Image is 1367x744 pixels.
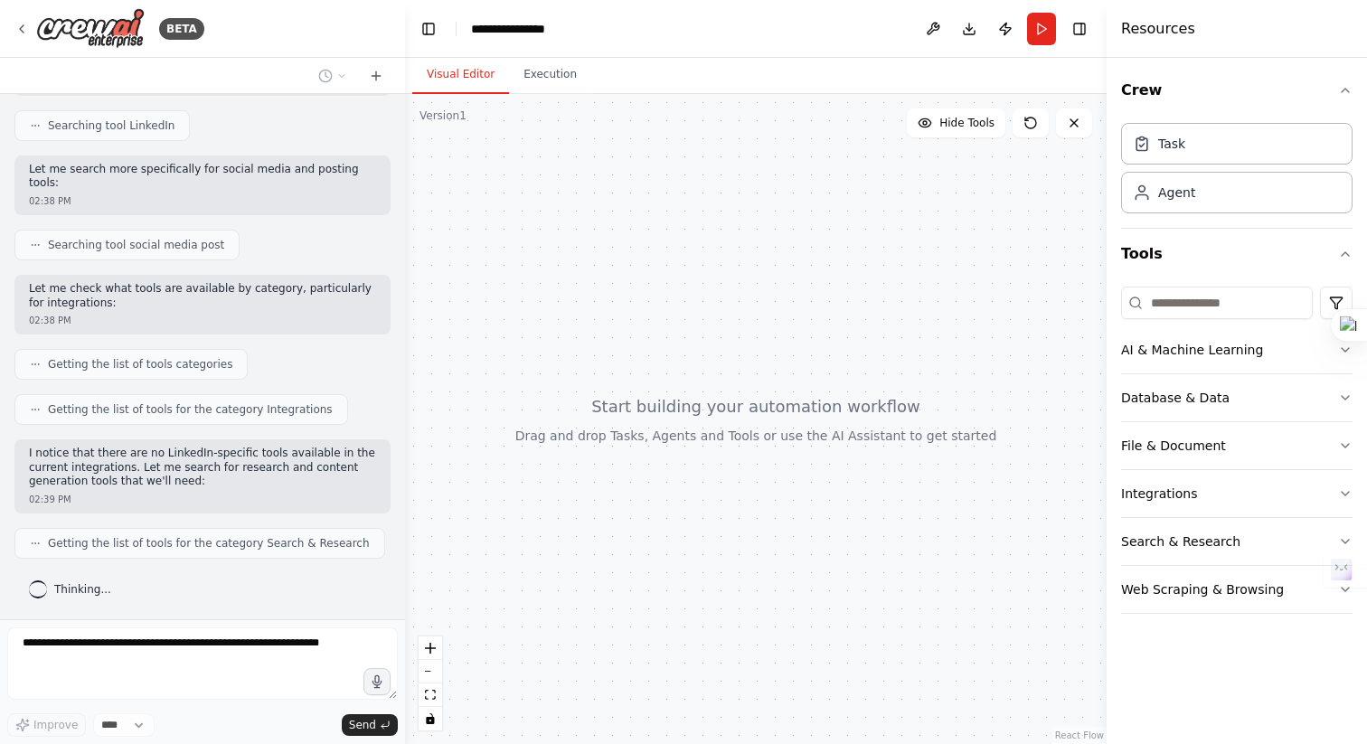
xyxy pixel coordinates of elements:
[1121,566,1353,613] button: Web Scraping & Browsing
[54,582,111,597] span: Thinking...
[1121,326,1353,373] button: AI & Machine Learning
[509,56,591,94] button: Execution
[1158,135,1185,153] div: Task
[349,718,376,732] span: Send
[419,707,442,730] button: toggle interactivity
[33,718,78,732] span: Improve
[419,660,442,683] button: zoom out
[416,16,441,42] button: Hide left sidebar
[311,65,354,87] button: Switch to previous chat
[419,636,442,660] button: zoom in
[48,238,224,252] span: Searching tool social media post
[48,118,174,133] span: Searching tool LinkedIn
[412,56,509,94] button: Visual Editor
[342,714,398,736] button: Send
[29,493,376,506] div: 02:39 PM
[36,8,145,49] img: Logo
[471,20,564,38] nav: breadcrumb
[1121,422,1353,469] button: File & Document
[419,683,442,707] button: fit view
[1158,184,1195,202] div: Agent
[362,65,391,87] button: Start a new chat
[1121,116,1353,228] div: Crew
[419,636,442,730] div: React Flow controls
[1121,18,1195,40] h4: Resources
[907,108,1005,137] button: Hide Tools
[48,402,333,417] span: Getting the list of tools for the category Integrations
[1067,16,1092,42] button: Hide right sidebar
[1121,279,1353,628] div: Tools
[29,163,376,191] p: Let me search more specifically for social media and posting tools:
[1055,730,1104,740] a: React Flow attribution
[29,282,376,310] p: Let me check what tools are available by category, particularly for integrations:
[1121,374,1353,421] button: Database & Data
[29,447,376,489] p: I notice that there are no LinkedIn-specific tools available in the current integrations. Let me ...
[939,116,995,130] span: Hide Tools
[29,314,376,327] div: 02:38 PM
[363,668,391,695] button: Click to speak your automation idea
[7,627,398,700] textarea: To enrich screen reader interactions, please activate Accessibility in Grammarly extension settings
[420,108,467,123] div: Version 1
[1121,518,1353,565] button: Search & Research
[29,194,376,208] div: 02:38 PM
[7,713,86,737] button: Improve
[48,536,370,551] span: Getting the list of tools for the category Search & Research
[1121,229,1353,279] button: Tools
[159,18,204,40] div: BETA
[48,357,232,372] span: Getting the list of tools categories
[1121,470,1353,517] button: Integrations
[1121,65,1353,116] button: Crew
